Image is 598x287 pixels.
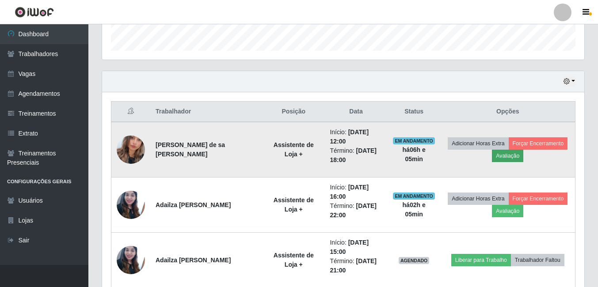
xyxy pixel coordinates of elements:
button: Trabalhador Faltou [511,254,564,266]
time: [DATE] 15:00 [330,239,369,255]
span: AGENDADO [399,257,430,264]
strong: há 02 h e 05 min [403,201,426,218]
button: Adicionar Horas Extra [448,193,508,205]
img: 1740184357298.jpeg [117,186,145,223]
time: [DATE] 12:00 [330,128,369,145]
strong: Assistente de Loja + [274,252,314,268]
button: Forçar Encerramento [509,137,568,150]
span: EM ANDAMENTO [393,193,435,200]
strong: Assistente de Loja + [274,141,314,158]
li: Início: [330,128,382,146]
th: Posição [263,102,324,122]
li: Início: [330,238,382,257]
strong: Adailza [PERSON_NAME] [156,257,231,264]
img: CoreUI Logo [15,7,54,18]
button: Liberar para Trabalho [451,254,511,266]
strong: há 06 h e 05 min [403,146,426,162]
li: Início: [330,183,382,201]
button: Avaliação [492,150,523,162]
th: Status [388,102,441,122]
li: Término: [330,201,382,220]
button: Adicionar Horas Extra [448,137,508,150]
li: Término: [330,257,382,275]
strong: [PERSON_NAME] de sa [PERSON_NAME] [156,141,225,158]
strong: Adailza [PERSON_NAME] [156,201,231,208]
strong: Assistente de Loja + [274,196,314,213]
span: EM ANDAMENTO [393,137,435,144]
button: Avaliação [492,205,523,217]
img: 1743766773792.jpeg [117,125,145,175]
th: Opções [441,102,575,122]
th: Data [324,102,387,122]
th: Trabalhador [150,102,263,122]
button: Forçar Encerramento [509,193,568,205]
li: Término: [330,146,382,165]
img: 1740184357298.jpeg [117,242,145,279]
time: [DATE] 16:00 [330,184,369,200]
